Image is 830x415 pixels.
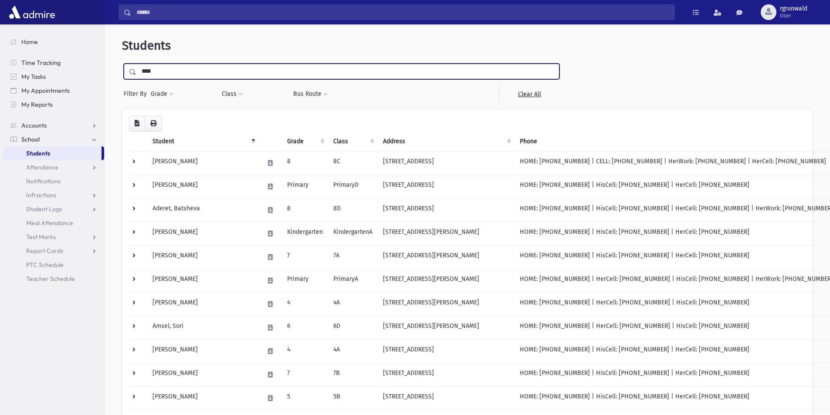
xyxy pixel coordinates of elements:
[129,116,145,132] button: CSV
[147,316,259,339] td: Amsel, Sori
[282,386,328,410] td: 5
[26,191,56,199] span: Infractions
[3,258,104,272] a: PTC Schedule
[3,84,104,98] a: My Appointments
[378,269,515,292] td: [STREET_ADDRESS][PERSON_NAME]
[282,151,328,175] td: 8
[293,86,328,102] button: Bus Route
[26,205,62,213] span: Student Logs
[26,219,73,227] span: Meal Attendance
[7,3,57,21] img: AdmirePro
[328,151,378,175] td: 8C
[3,70,104,84] a: My Tasks
[282,292,328,316] td: 4
[378,132,515,152] th: Address: activate to sort column ascending
[282,269,328,292] td: Primary
[21,87,70,94] span: My Appointments
[147,132,259,152] th: Student: activate to sort column descending
[328,292,378,316] td: 4A
[26,261,64,269] span: PTC Schedule
[26,163,58,171] span: Attendance
[26,177,61,185] span: Notifications
[328,363,378,386] td: 7B
[21,101,53,108] span: My Reports
[150,86,174,102] button: Grade
[328,198,378,222] td: 8D
[21,59,61,67] span: Time Tracking
[282,245,328,269] td: 7
[282,339,328,363] td: 4
[282,175,328,198] td: Primary
[21,73,46,81] span: My Tasks
[3,98,104,111] a: My Reports
[282,222,328,245] td: Kindergarten
[21,121,47,129] span: Accounts
[26,247,63,255] span: Report Cards
[378,245,515,269] td: [STREET_ADDRESS][PERSON_NAME]
[3,188,104,202] a: Infractions
[378,363,515,386] td: [STREET_ADDRESS]
[780,5,807,12] span: rgrunwald
[131,4,674,20] input: Search
[328,245,378,269] td: 7A
[21,135,40,143] span: School
[3,202,104,216] a: Student Logs
[378,198,515,222] td: [STREET_ADDRESS]
[3,146,102,160] a: Students
[378,175,515,198] td: [STREET_ADDRESS]
[282,132,328,152] th: Grade: activate to sort column ascending
[147,175,259,198] td: [PERSON_NAME]
[147,269,259,292] td: [PERSON_NAME]
[147,292,259,316] td: [PERSON_NAME]
[147,151,259,175] td: [PERSON_NAME]
[282,316,328,339] td: 6
[328,316,378,339] td: 6D
[328,175,378,198] td: PrimaryD
[147,245,259,269] td: [PERSON_NAME]
[378,386,515,410] td: [STREET_ADDRESS]
[378,151,515,175] td: [STREET_ADDRESS]
[3,160,104,174] a: Attendance
[3,216,104,230] a: Meal Attendance
[3,272,104,286] a: Teacher Schedule
[26,149,50,157] span: Students
[378,222,515,245] td: [STREET_ADDRESS][PERSON_NAME]
[3,174,104,188] a: Notifications
[3,230,104,244] a: Test Marks
[328,339,378,363] td: 4A
[26,275,75,283] span: Teacher Schedule
[328,386,378,410] td: 5B
[147,339,259,363] td: [PERSON_NAME]
[122,38,171,53] span: Students
[124,89,150,98] span: Filter By
[282,198,328,222] td: 8
[378,292,515,316] td: [STREET_ADDRESS][PERSON_NAME]
[378,339,515,363] td: [STREET_ADDRESS]
[328,269,378,292] td: PrimaryA
[499,86,559,102] a: Clear All
[147,363,259,386] td: [PERSON_NAME]
[378,316,515,339] td: [STREET_ADDRESS][PERSON_NAME]
[147,198,259,222] td: Aderet, Batsheva
[3,56,104,70] a: Time Tracking
[282,363,328,386] td: 7
[3,244,104,258] a: Report Cards
[147,222,259,245] td: [PERSON_NAME]
[328,222,378,245] td: KindergartenA
[21,38,38,46] span: Home
[3,35,104,49] a: Home
[328,132,378,152] th: Class: activate to sort column ascending
[221,86,243,102] button: Class
[3,118,104,132] a: Accounts
[26,233,56,241] span: Test Marks
[147,386,259,410] td: [PERSON_NAME]
[145,116,162,132] button: Print
[3,132,104,146] a: School
[780,12,807,19] span: User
